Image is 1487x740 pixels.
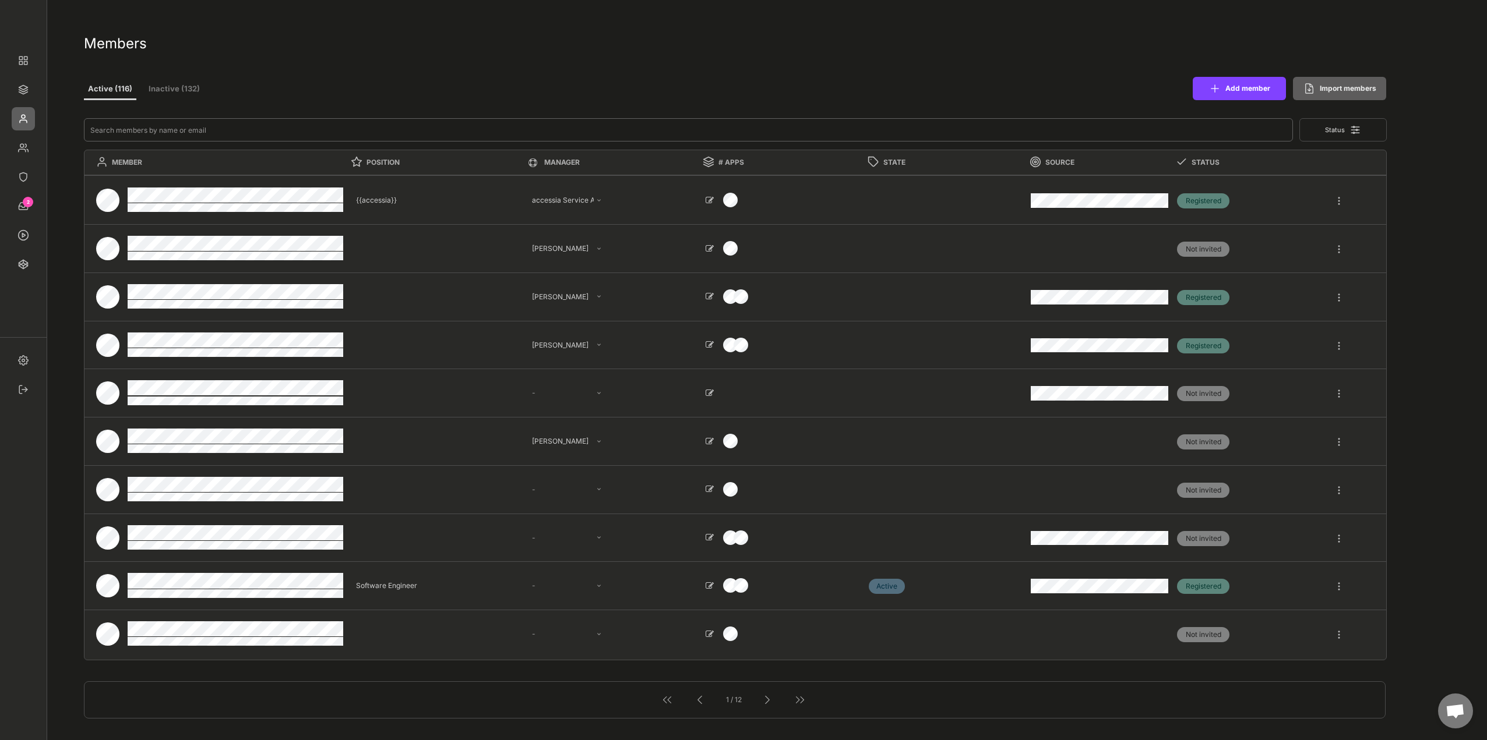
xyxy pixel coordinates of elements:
[1045,158,1168,168] div: SOURCE
[112,158,344,168] div: MEMBER
[1177,244,1229,254] div: Not invited
[23,200,33,204] div: 2
[12,165,35,189] div: Compliance
[1177,292,1229,303] div: Registered
[12,349,35,372] div: Settings
[12,378,35,401] div: Sign out
[1293,77,1386,100] button: Import members
[1177,388,1229,399] div: Not invited
[1177,437,1229,447] div: Not invited
[12,253,35,276] div: Insights
[84,79,136,100] button: Active (116)
[869,581,905,592] div: Active
[12,136,35,160] div: Teams/Circles
[84,34,1387,52] div: Members
[12,49,35,72] div: Overview
[1193,77,1286,100] button: Add member
[1177,196,1229,206] div: Registered
[367,158,523,168] div: POSITION
[12,78,35,101] div: Apps
[1299,118,1387,141] button: Status
[1177,581,1229,592] div: Registered
[1192,158,1333,168] div: STATUS
[544,158,690,168] div: MANAGER
[1438,693,1473,728] div: Chat öffnen
[1177,629,1229,640] div: Not invited
[12,107,35,130] div: Members
[715,692,752,707] div: 1 / 12
[883,158,1020,168] div: STATE
[12,224,35,247] div: Workflows
[1177,485,1229,495] div: Not invited
[84,118,1294,141] input: Search members by name or email
[1177,533,1229,544] div: Not invited
[145,79,203,100] button: Inactive (132)
[12,194,35,218] div: Requests
[1177,341,1229,351] div: Registered
[718,158,863,168] div: # APPS
[12,12,35,35] div: eCademy GmbH - Marcel Lennartz (owner)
